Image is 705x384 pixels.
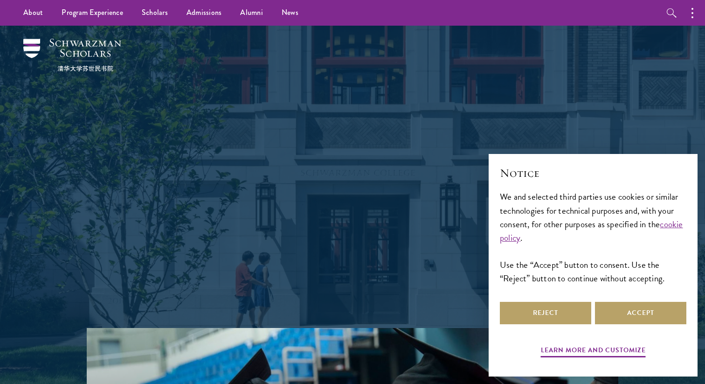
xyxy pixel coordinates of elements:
[500,302,591,324] button: Reject
[595,302,686,324] button: Accept
[541,344,646,359] button: Learn more and customize
[500,190,686,285] div: We and selected third parties use cookies or similar technologies for technical purposes and, wit...
[23,39,121,71] img: Schwarzman Scholars
[500,165,686,181] h2: Notice
[500,217,683,244] a: cookie policy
